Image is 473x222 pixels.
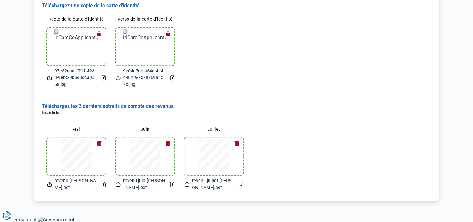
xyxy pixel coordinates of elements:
span: revenu juillet [PERSON_NAME].pdf [192,177,234,191]
a: Download [102,182,106,187]
label: Recto de la carte d'identité [47,14,106,25]
div: Invalide [42,110,248,116]
a: Download [239,182,243,187]
label: Juillet [184,124,243,135]
img: idCardCoApplicant2File [123,29,167,63]
a: Download [170,182,174,187]
span: 97e52cad-1711-4233-9eb5-9b5c0cca9568.jpg [54,68,97,88]
a: Download [170,75,174,80]
label: Juin [116,124,174,135]
h3: Téléchargez une copie de la carte d'identité [42,3,431,9]
span: revenu [PERSON_NAME].pdf [54,177,97,191]
h3: Téléchargez les 3 derniers extraits de compte des revenus [42,103,431,110]
span: revenu juin [PERSON_NAME].pdf [123,177,165,191]
label: Verso de la carte d'identité [116,14,174,25]
label: Mai [47,124,106,135]
img: idCardCoApplicant1File [54,29,98,63]
span: 9e04c7de-a54c-4d44-841a-7d78769a857d.jpg [123,68,165,88]
a: Download [102,75,106,80]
